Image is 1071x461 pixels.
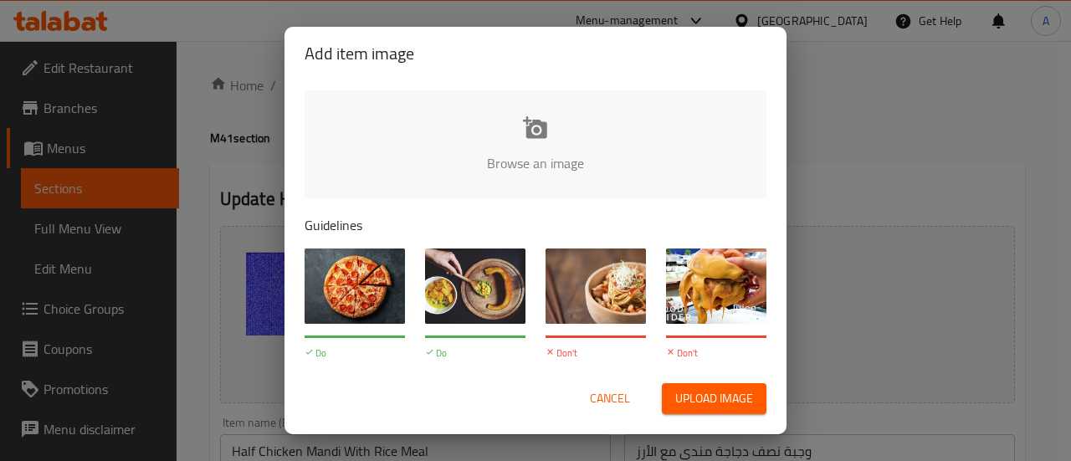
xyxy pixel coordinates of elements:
p: Images should be high-quality and preferably from a wide-angle [305,361,405,402]
p: Item must be centered in the image [546,361,646,388]
img: guide-img-1@3x.jpg [305,248,405,324]
span: Upload image [675,388,753,409]
p: Do [425,346,525,361]
p: Guidelines [305,215,766,235]
img: guide-img-3@3x.jpg [546,248,646,324]
p: Do not display text or watermarks [666,361,766,388]
p: Hands can be shown in the image but need to be clean and styled [425,361,525,402]
img: guide-img-4@3x.jpg [666,248,766,324]
p: Don't [546,346,646,361]
img: guide-img-2@3x.jpg [425,248,525,324]
span: Cancel [590,388,630,409]
p: Don't [666,346,766,361]
p: Do [305,346,405,361]
button: Upload image [662,383,766,414]
button: Cancel [583,383,637,414]
h2: Add item image [305,40,766,67]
